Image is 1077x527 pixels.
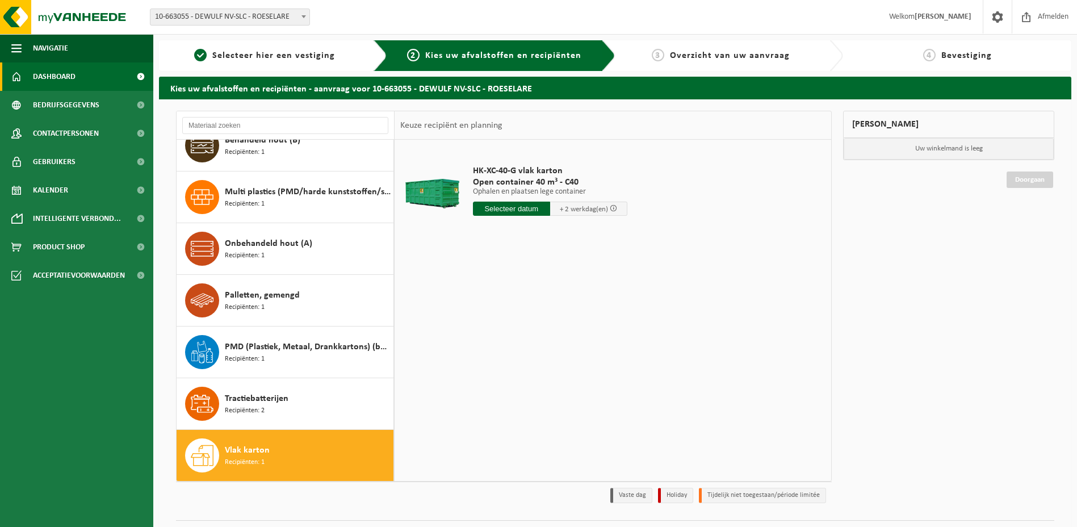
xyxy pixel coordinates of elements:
span: Intelligente verbond... [33,204,121,233]
span: Selecteer hier een vestiging [212,51,335,60]
span: Recipiënten: 1 [225,199,265,210]
span: Overzicht van uw aanvraag [670,51,790,60]
button: Onbehandeld hout (A) Recipiënten: 1 [177,223,394,275]
span: 2 [407,49,420,61]
span: Gebruikers [33,148,76,176]
button: Multi plastics (PMD/harde kunststoffen/spanbanden/EPS/folie naturel/folie gemengd) Recipiënten: 1 [177,172,394,223]
span: Kies uw afvalstoffen en recipiënten [425,51,581,60]
span: Recipiënten: 1 [225,250,265,261]
p: Uw winkelmand is leeg [844,138,1054,160]
span: 1 [194,49,207,61]
button: PMD (Plastiek, Metaal, Drankkartons) (bedrijven) Recipiënten: 1 [177,327,394,378]
span: Tractiebatterijen [225,392,288,405]
span: Bedrijfsgegevens [33,91,99,119]
li: Tijdelijk niet toegestaan/période limitée [699,488,826,503]
span: 4 [923,49,936,61]
span: Bevestiging [941,51,992,60]
span: Recipiënten: 1 [225,147,265,158]
button: Behandeld hout (B) Recipiënten: 1 [177,120,394,172]
a: Doorgaan [1007,172,1053,188]
span: Vlak karton [225,444,270,457]
span: Acceptatievoorwaarden [33,261,125,290]
span: Dashboard [33,62,76,91]
span: Palletten, gemengd [225,288,300,302]
span: Recipiënten: 1 [225,354,265,365]
span: 10-663055 - DEWULF NV-SLC - ROESELARE [150,9,309,25]
span: HK-XC-40-G vlak karton [473,165,627,177]
span: Open container 40 m³ - C40 [473,177,627,188]
span: Contactpersonen [33,119,99,148]
span: Multi plastics (PMD/harde kunststoffen/spanbanden/EPS/folie naturel/folie gemengd) [225,185,391,199]
button: Vlak karton Recipiënten: 1 [177,430,394,481]
button: Tractiebatterijen Recipiënten: 2 [177,378,394,430]
span: PMD (Plastiek, Metaal, Drankkartons) (bedrijven) [225,340,391,354]
span: Onbehandeld hout (A) [225,237,312,250]
p: Ophalen en plaatsen lege container [473,188,627,196]
span: 3 [652,49,664,61]
span: Recipiënten: 1 [225,302,265,313]
span: Product Shop [33,233,85,261]
div: [PERSON_NAME] [843,111,1054,138]
strong: [PERSON_NAME] [915,12,971,21]
li: Vaste dag [610,488,652,503]
span: Kalender [33,176,68,204]
input: Materiaal zoeken [182,117,388,134]
span: Recipiënten: 2 [225,405,265,416]
span: + 2 werkdag(en) [560,206,608,213]
input: Selecteer datum [473,202,550,216]
span: 10-663055 - DEWULF NV-SLC - ROESELARE [150,9,310,26]
button: Palletten, gemengd Recipiënten: 1 [177,275,394,327]
span: Behandeld hout (B) [225,133,300,147]
span: Navigatie [33,34,68,62]
span: Recipiënten: 1 [225,457,265,468]
li: Holiday [658,488,693,503]
a: 1Selecteer hier een vestiging [165,49,364,62]
div: Keuze recipiënt en planning [395,111,508,140]
h2: Kies uw afvalstoffen en recipiënten - aanvraag voor 10-663055 - DEWULF NV-SLC - ROESELARE [159,77,1071,99]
